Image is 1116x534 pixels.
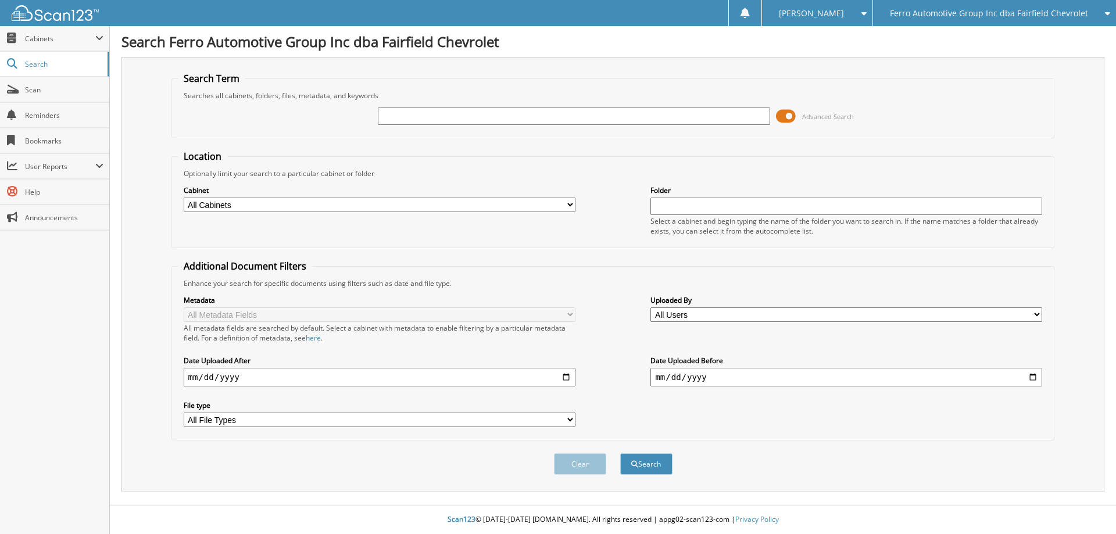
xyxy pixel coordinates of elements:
[25,213,103,223] span: Announcements
[735,514,779,524] a: Privacy Policy
[178,260,312,273] legend: Additional Document Filters
[178,278,1049,288] div: Enhance your search for specific documents using filters such as date and file type.
[184,185,575,195] label: Cabinet
[178,169,1049,178] div: Optionally limit your search to a particular cabinet or folder
[448,514,475,524] span: Scan123
[121,32,1104,51] h1: Search Ferro Automotive Group Inc dba Fairfield Chevrolet
[802,112,854,121] span: Advanced Search
[25,34,95,44] span: Cabinets
[650,216,1042,236] div: Select a cabinet and begin typing the name of the folder you want to search in. If the name match...
[178,91,1049,101] div: Searches all cabinets, folders, files, metadata, and keywords
[25,136,103,146] span: Bookmarks
[890,10,1088,17] span: Ferro Automotive Group Inc dba Fairfield Chevrolet
[178,150,227,163] legend: Location
[184,356,575,365] label: Date Uploaded After
[650,368,1042,386] input: end
[620,453,673,475] button: Search
[650,295,1042,305] label: Uploaded By
[178,72,245,85] legend: Search Term
[184,295,575,305] label: Metadata
[25,110,103,120] span: Reminders
[12,5,99,21] img: scan123-logo-white.svg
[184,323,575,343] div: All metadata fields are searched by default. Select a cabinet with metadata to enable filtering b...
[25,162,95,171] span: User Reports
[25,187,103,197] span: Help
[779,10,844,17] span: [PERSON_NAME]
[25,85,103,95] span: Scan
[650,356,1042,365] label: Date Uploaded Before
[25,59,102,69] span: Search
[650,185,1042,195] label: Folder
[184,400,575,410] label: File type
[184,368,575,386] input: start
[554,453,606,475] button: Clear
[306,333,321,343] a: here
[110,506,1116,534] div: © [DATE]-[DATE] [DOMAIN_NAME]. All rights reserved | appg02-scan123-com |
